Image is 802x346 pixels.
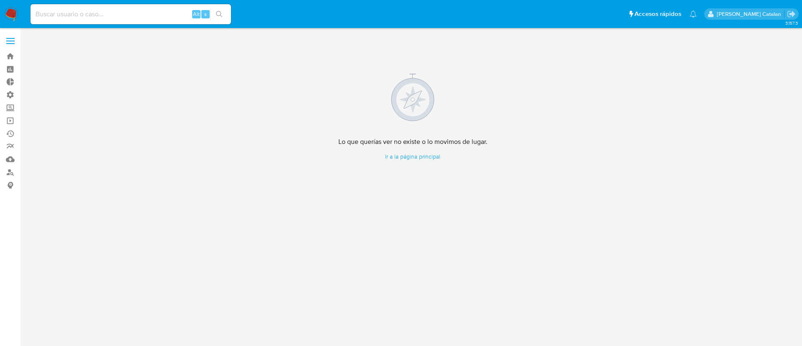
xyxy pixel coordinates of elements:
a: Salir [787,10,796,18]
span: Accesos rápidos [634,10,681,18]
p: rociodaniela.benavidescatalan@mercadolibre.cl [717,10,784,18]
span: s [204,10,207,18]
input: Buscar usuario o caso... [30,9,231,20]
a: Notificaciones [690,10,697,18]
h4: Lo que querías ver no existe o lo movimos de lugar. [338,138,487,146]
span: Alt [193,10,200,18]
button: search-icon [211,8,228,20]
a: Ir a la página principal [338,153,487,161]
